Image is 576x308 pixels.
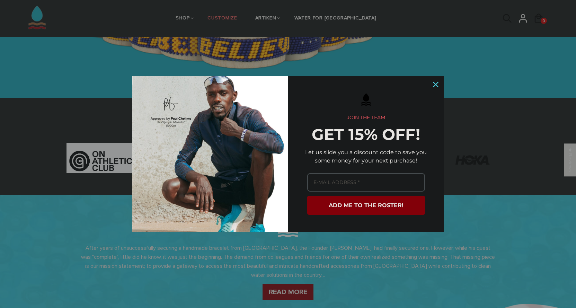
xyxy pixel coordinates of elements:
button: ADD ME TO THE ROSTER! [307,196,425,215]
input: Email field [307,173,425,192]
h2: JOIN THE TEAM [299,115,433,121]
strong: GET 15% OFF! [312,125,420,144]
p: Let us slide you a discount code to save you some money for your next purchase! [299,148,433,165]
button: Close [427,76,444,93]
svg: close icon [433,82,438,87]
